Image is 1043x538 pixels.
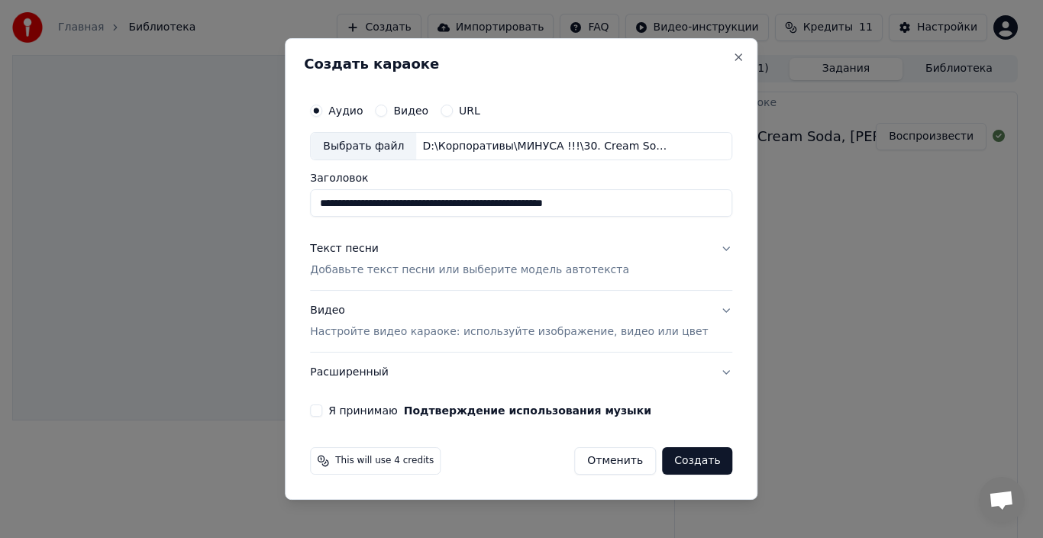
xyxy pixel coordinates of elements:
[404,405,651,416] button: Я принимаю
[310,292,732,353] button: ВидеоНастройте видео караоке: используйте изображение, видео или цвет
[459,105,480,116] label: URL
[574,447,656,475] button: Отменить
[310,324,708,340] p: Настройте видео караоке: используйте изображение, видео или цвет
[662,447,732,475] button: Создать
[328,405,651,416] label: Я принимаю
[393,105,428,116] label: Видео
[310,353,732,392] button: Расширенный
[310,230,732,291] button: Текст песниДобавьте текст песни или выберите модель автотекста
[335,455,434,467] span: This will use 4 credits
[310,263,629,279] p: Добавьте текст песни или выберите модель автотекста
[310,242,379,257] div: Текст песни
[310,173,732,184] label: Заголовок
[416,139,676,154] div: D:\Корпоративы\МИНУСА !!!\30. Cream Soda, Алена Свиридова - Розовый Фламинго (minus).mp3
[310,304,708,340] div: Видео
[304,57,738,71] h2: Создать караоке
[311,133,416,160] div: Выбрать файл
[328,105,363,116] label: Аудио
